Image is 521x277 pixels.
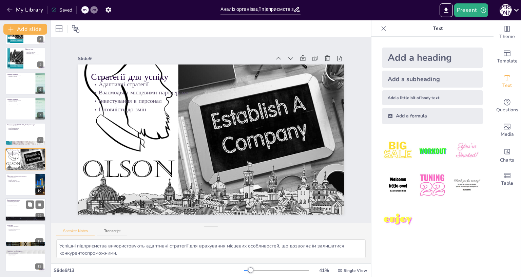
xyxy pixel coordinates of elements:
div: 9 [5,148,45,170]
div: 8 [5,123,45,145]
div: Add ready made slides [494,45,521,69]
span: Text [502,82,512,89]
p: Основні переваги [7,73,34,75]
div: 11 [5,198,46,221]
img: 1.jpeg [382,135,414,167]
div: Add a little bit of body text [382,90,483,105]
p: Законодавчі акти регулюють діяльність [25,50,43,52]
p: Підвищення якості продукції [7,78,34,80]
p: Адаптивні стратегії [7,150,43,152]
div: 5 [5,47,45,70]
p: Стратегії для успіху [7,149,43,151]
p: Важливість сприятливих умов [7,228,43,230]
img: 4.jpeg [382,169,414,201]
button: Export to PowerPoint [440,3,453,17]
p: Висловлення думок [7,254,43,255]
p: Розширення міжнародних ринків [7,103,34,104]
div: Add text boxes [494,69,521,94]
div: Get real-time input from your audience [494,94,521,118]
p: Соціальні ініціативи [7,180,34,181]
span: Single View [344,268,367,273]
p: Впровадження нових технологій [7,178,34,180]
span: Theme [499,33,515,40]
div: 12 [35,238,43,244]
p: Співпраця з державою [7,227,43,229]
div: 5 [37,61,43,68]
p: Можливості для розвитку [7,226,43,227]
span: Table [501,180,513,187]
p: Політична нестабільність [7,125,43,127]
p: Приклади успішних підприємств [7,175,34,177]
p: Правова база [25,48,43,50]
p: Перспективи розвитку [7,199,44,201]
div: Layout [54,23,64,34]
div: 8 [37,137,43,143]
p: Інновації та технології [7,101,34,103]
div: 7 [37,112,43,118]
p: Запитання та обговорення [7,250,43,252]
div: 13 [35,263,43,270]
p: Готовність до змін [7,154,43,155]
span: Media [501,131,514,138]
p: Інвестування в персонал [185,7,290,229]
p: Готовність до змін [177,10,283,233]
button: My Library [5,4,46,15]
button: М [PERSON_NAME] [500,3,512,17]
div: 4 [37,36,43,42]
textarea: Успішні підприємства використовують адаптивні стратегії для врахування місцевих особливостей, що ... [56,239,366,258]
p: Text [389,20,487,37]
button: Add slide [3,24,47,35]
div: Add images, graphics, shapes or video [494,118,521,143]
p: Корупція [7,126,43,128]
div: Slide 9 / 13 [54,267,244,274]
p: Державна підтримка [7,203,44,205]
span: Position [72,25,80,33]
p: Захист прав інвесторів [25,52,43,53]
img: 5.jpeg [417,169,448,201]
p: Інновації та технології [7,76,34,77]
div: Add a heading [382,48,483,68]
p: Недостатня інфраструктура [7,128,43,129]
img: 6.jpeg [451,169,483,201]
p: Доступ до фінансових ресурсів [7,75,34,76]
div: 9 [37,162,43,168]
div: 10 [35,188,43,194]
div: 7 [5,97,45,120]
input: Insert title [220,4,293,14]
div: 11 [36,213,44,219]
p: Дотримання нормативних вимог [25,54,43,55]
p: Висновки [7,225,43,227]
img: 7.jpeg [382,204,414,236]
p: Покращення бізнес-клімату [7,201,44,202]
p: Успішні приклади [7,177,34,178]
p: Взаємодія з місцевими партнерами [7,152,43,153]
div: 13 [5,249,45,272]
div: 6 [5,72,45,95]
button: Present [454,3,488,17]
span: Template [497,57,518,65]
p: Досвід для нових інвесторів [7,181,34,182]
p: Виклики для [DEMOGRAPHIC_DATA] інвесторів [7,124,43,126]
p: Взаємодія з місцевими партнерами [193,3,298,226]
div: Change the overall theme [494,20,521,45]
p: Обговорення теми [7,251,43,253]
p: Розширення міжнародних ринків [7,77,34,78]
div: 6 [37,87,43,93]
div: Add a subheading [382,71,483,88]
button: Speaker Notes [56,229,95,236]
button: Duplicate Slide [26,200,34,208]
span: Questions [496,106,518,114]
div: Add a formula [382,108,483,124]
span: Charts [500,156,514,164]
div: Add charts and graphs [494,143,521,167]
p: Правова невизначеність [7,129,43,130]
p: Підвищення якості продукції [7,104,34,105]
p: Основні переваги [7,98,34,100]
div: 41 % [316,267,332,274]
div: Saved [51,7,72,13]
div: 12 [5,224,45,246]
p: Міжнародні угоди [25,53,43,54]
p: Зменшення бюрократії [7,202,44,203]
p: Зменшення бар'єрів [7,230,43,231]
div: М [PERSON_NAME] [500,4,512,16]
